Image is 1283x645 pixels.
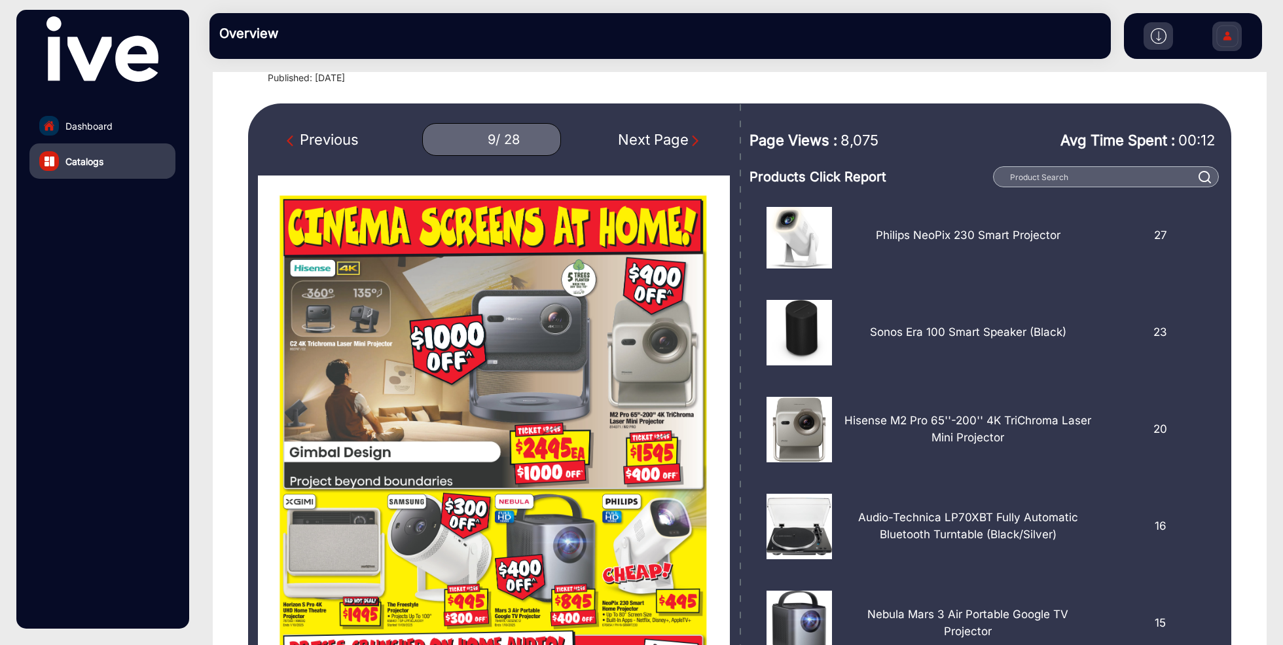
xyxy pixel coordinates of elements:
[1102,203,1218,268] div: 27
[287,129,359,151] div: Previous
[843,606,1093,640] p: Nebula Mars 3 Air Portable Google TV Projector
[993,166,1219,187] input: Product Search
[876,227,1060,244] p: Philips NeoPix 230 Smart Projector
[496,132,520,148] div: / 28
[268,73,1251,84] h4: Published: [DATE]
[766,300,833,365] img: 5979591758166635046.jpeg
[219,26,403,41] h3: Overview
[766,397,833,462] img: 8140711758166635671.jpeg
[65,155,103,168] span: Catalogs
[287,134,300,147] img: Previous Page
[1102,397,1218,462] div: 20
[766,203,833,268] img: 6768541758166635197.jpeg
[29,108,175,143] a: Dashboard
[766,494,833,559] img: 7526331758166635246.jpeg
[43,120,55,132] img: home
[840,130,878,151] span: 8,075
[29,143,175,179] a: Catalogs
[1214,15,1241,61] img: Sign%20Up.svg
[46,16,158,82] img: vmg-logo
[750,169,987,185] h3: Products Click Report
[1199,171,1212,183] img: prodSearch%20_white.svg
[1060,130,1175,151] span: Avg Time Spent :
[1151,28,1166,44] img: h2download.svg
[1102,300,1218,365] div: 23
[843,413,1093,446] p: Hisense M2 Pro 65''-200'' 4K TriChroma Laser Mini Projector
[750,130,837,151] span: Page Views :
[65,119,113,133] span: Dashboard
[1102,494,1218,559] div: 16
[45,157,54,166] img: catalog
[689,134,702,147] img: Next Page
[618,129,702,151] div: Next Page
[870,324,1066,341] p: Sonos Era 100 Smart Speaker (Black)
[1178,132,1215,149] span: 00:12
[843,509,1093,543] p: Audio-Technica LP70XBT Fully Automatic Bluetooth Turntable (Black/Silver)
